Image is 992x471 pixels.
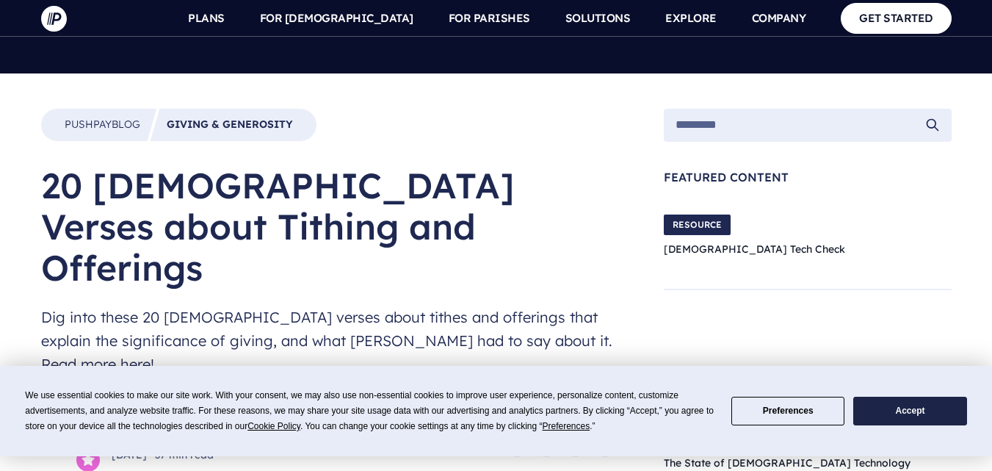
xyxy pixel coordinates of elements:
[664,456,910,470] a: The State of [DEMOGRAPHIC_DATA] Technology
[247,421,300,431] span: Cookie Policy
[41,306,617,376] span: Dig into these 20 [DEMOGRAPHIC_DATA] verses about tithes and offerings that explain the significa...
[65,118,140,132] a: PushpayBlog
[841,3,952,33] a: GET STARTED
[65,118,112,131] span: Pushpay
[881,201,952,271] img: Church Tech Check Blog Hero Image
[853,397,966,425] button: Accept
[664,171,952,183] span: Featured Content
[167,118,293,132] a: Giving & Generosity
[41,165,617,288] h1: 20 [DEMOGRAPHIC_DATA] Verses about Tithing and Offerings
[543,421,590,431] span: Preferences
[664,215,731,235] span: RESOURCE
[664,242,845,256] a: [DEMOGRAPHIC_DATA] Tech Check
[731,397,844,425] button: Preferences
[25,388,714,434] div: We use essential cookies to make our site work. With your consent, we may also use non-essential ...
